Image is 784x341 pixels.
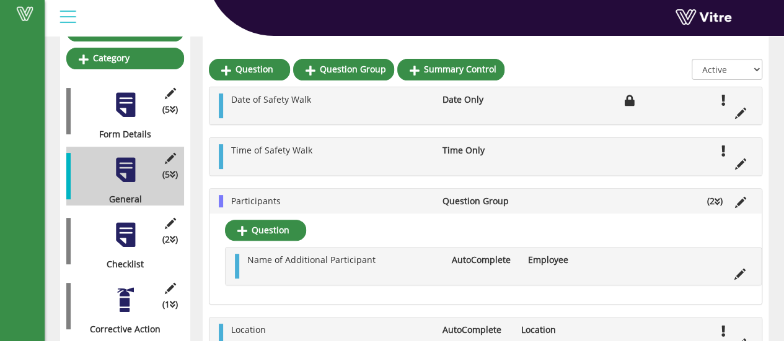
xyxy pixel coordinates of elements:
li: Question Group [436,195,515,207]
li: (2 ) [701,195,729,207]
div: Corrective Action [66,323,175,335]
a: Question [225,220,306,241]
span: Location [231,324,266,335]
a: Summary Control [397,59,504,80]
a: Question [209,59,290,80]
li: AutoComplete [436,324,515,336]
li: Location [515,324,594,336]
span: Time of Safety Walk [231,144,312,156]
li: Time Only [436,144,515,157]
li: Employee [522,254,599,266]
span: Date of Safety Walk [231,93,311,105]
span: (5 ) [162,168,178,181]
span: Participants [231,195,281,207]
li: AutoComplete [446,254,522,266]
div: Checklist [66,258,175,270]
div: Form Details [66,128,175,140]
span: Name of Additional Participant [247,254,376,265]
span: (2 ) [162,233,178,246]
a: Category [66,48,184,69]
div: General [66,193,175,205]
span: (1 ) [162,298,178,311]
a: Question Group [293,59,394,80]
li: Date Only [436,93,515,106]
span: (5 ) [162,103,178,116]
